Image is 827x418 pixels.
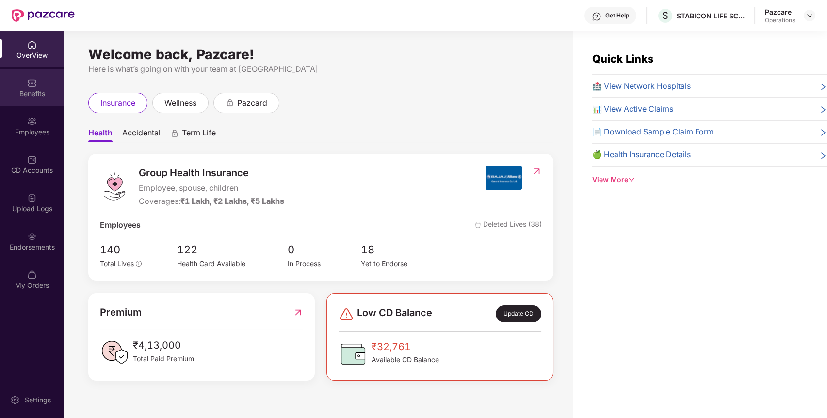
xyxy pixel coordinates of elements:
span: Employees [100,219,141,231]
span: right [819,82,827,92]
div: Pazcare [765,7,795,17]
img: svg+xml;base64,PHN2ZyBpZD0iQ0RfQWNjb3VudHMiIGRhdGEtbmFtZT0iQ0QgQWNjb3VudHMiIHhtbG5zPSJodHRwOi8vd3... [27,155,37,165]
span: Group Health Insurance [139,166,284,181]
div: Settings [22,395,54,405]
div: animation [170,129,179,137]
img: PaidPremiumIcon [100,338,129,367]
span: ₹4,13,000 [133,338,194,353]
img: svg+xml;base64,PHN2ZyBpZD0iRW5kb3JzZW1lbnRzIiB4bWxucz0iaHR0cDovL3d3dy53My5vcmcvMjAwMC9zdmciIHdpZH... [27,232,37,241]
div: Coverages: [139,195,284,207]
div: Here is what’s going on with your team at [GEOGRAPHIC_DATA] [88,63,553,75]
img: svg+xml;base64,PHN2ZyBpZD0iSGVscC0zMngzMiIgeG1sbnM9Imh0dHA6Ly93d3cudzMub3JnLzIwMDAvc3ZnIiB3aWR0aD... [592,12,601,21]
span: Deleted Lives (38) [475,219,542,231]
span: Total Paid Premium [133,353,194,364]
span: Premium [100,305,142,320]
div: Update CD [496,305,541,322]
span: insurance [100,97,135,109]
div: Operations [765,17,795,24]
img: RedirectIcon [532,167,542,176]
img: insurerIcon [486,166,522,190]
span: ₹32,761 [372,339,439,354]
img: svg+xml;base64,PHN2ZyBpZD0iVXBsb2FkX0xvZ3MiIGRhdGEtbmFtZT0iVXBsb2FkIExvZ3MiIHhtbG5zPSJodHRwOi8vd3... [27,193,37,203]
img: logo [100,172,129,201]
img: svg+xml;base64,PHN2ZyBpZD0iSG9tZSIgeG1sbnM9Imh0dHA6Ly93d3cudzMub3JnLzIwMDAvc3ZnIiB3aWR0aD0iMjAiIG... [27,40,37,50]
img: svg+xml;base64,PHN2ZyBpZD0iRGFuZ2VyLTMyeDMyIiB4bWxucz0iaHR0cDovL3d3dy53My5vcmcvMjAwMC9zdmciIHdpZH... [339,306,354,322]
div: Get Help [605,12,629,19]
span: right [819,150,827,161]
img: RedirectIcon [293,305,303,320]
span: ₹1 Lakh, ₹2 Lakhs, ₹5 Lakhs [180,196,284,206]
span: 0 [287,241,361,258]
span: right [819,105,827,115]
img: CDBalanceIcon [339,339,368,368]
span: 140 [100,241,155,258]
span: Low CD Balance [357,305,432,322]
span: S [662,10,668,21]
span: 📊 View Active Claims [592,103,673,115]
span: Health [88,128,113,142]
span: Available CD Balance [372,354,439,365]
img: deleteIcon [475,222,481,228]
span: Employee, spouse, children [139,182,284,194]
span: wellness [164,97,196,109]
span: 18 [361,241,435,258]
span: 122 [177,241,288,258]
div: Welcome back, Pazcare! [88,50,553,58]
img: svg+xml;base64,PHN2ZyBpZD0iQmVuZWZpdHMiIHhtbG5zPSJodHRwOi8vd3d3LnczLm9yZy8yMDAwL3N2ZyIgd2lkdGg9Ij... [27,78,37,88]
img: svg+xml;base64,PHN2ZyBpZD0iTXlfT3JkZXJzIiBkYXRhLW5hbWU9Ik15IE9yZGVycyIgeG1sbnM9Imh0dHA6Ly93d3cudz... [27,270,37,280]
span: pazcard [237,97,267,109]
span: Accidental [122,128,161,142]
div: View More [592,174,827,185]
img: svg+xml;base64,PHN2ZyBpZD0iU2V0dGluZy0yMHgyMCIgeG1sbnM9Imh0dHA6Ly93d3cudzMub3JnLzIwMDAvc3ZnIiB3aW... [10,395,20,405]
div: In Process [287,258,361,269]
img: svg+xml;base64,PHN2ZyBpZD0iRHJvcGRvd24tMzJ4MzIiIHhtbG5zPSJodHRwOi8vd3d3LnczLm9yZy8yMDAwL3N2ZyIgd2... [806,12,813,19]
span: info-circle [136,261,142,267]
div: Yet to Endorse [361,258,435,269]
img: New Pazcare Logo [12,9,75,22]
span: 📄 Download Sample Claim Form [592,126,713,138]
span: right [819,128,827,138]
div: Health Card Available [177,258,288,269]
div: animation [226,98,234,107]
span: down [628,176,635,183]
span: Quick Links [592,52,654,65]
img: svg+xml;base64,PHN2ZyBpZD0iRW1wbG95ZWVzIiB4bWxucz0iaHR0cDovL3d3dy53My5vcmcvMjAwMC9zdmciIHdpZHRoPS... [27,117,37,126]
span: 🏥 View Network Hospitals [592,80,691,92]
span: Term Life [182,128,216,142]
div: STABICON LIFE SCIENCES PRIVATE LIMITED [677,11,745,20]
span: Total Lives [100,259,134,268]
span: 🍏 Health Insurance Details [592,149,691,161]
